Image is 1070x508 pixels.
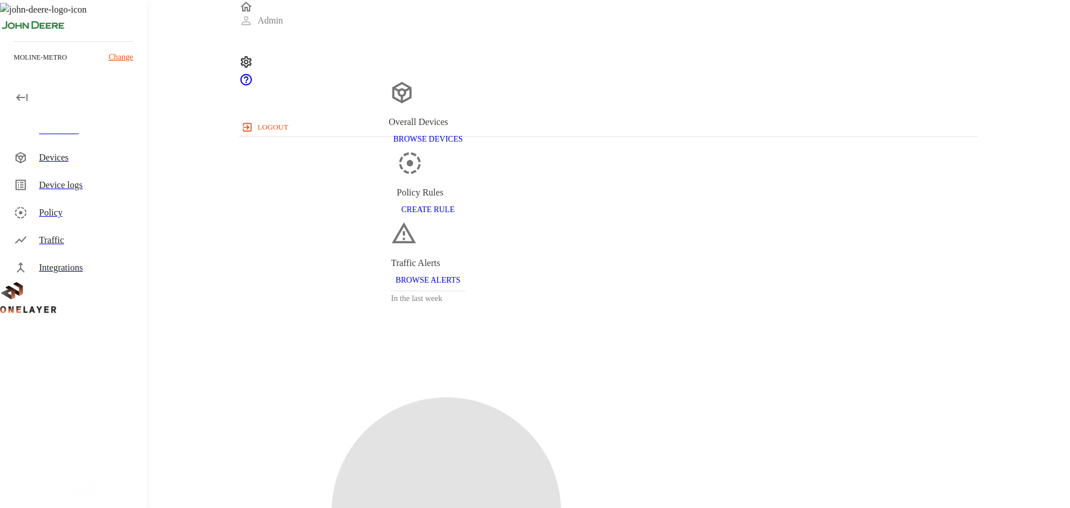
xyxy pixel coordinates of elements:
[391,270,465,291] button: BROWSE ALERTS
[239,79,253,88] a: onelayer-support
[397,186,460,200] div: Policy Rules
[239,118,293,136] button: logout
[239,118,978,136] a: logout
[397,200,460,221] button: CREATE RULE
[391,291,465,306] h3: In the last week
[258,14,283,28] p: Admin
[389,129,468,150] button: BROWSE DEVICES
[389,134,468,143] a: BROWSE DEVICES
[397,204,460,214] a: CREATE RULE
[391,275,465,284] a: BROWSE ALERTS
[391,256,465,270] div: Traffic Alerts
[239,79,253,88] span: Support Portal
